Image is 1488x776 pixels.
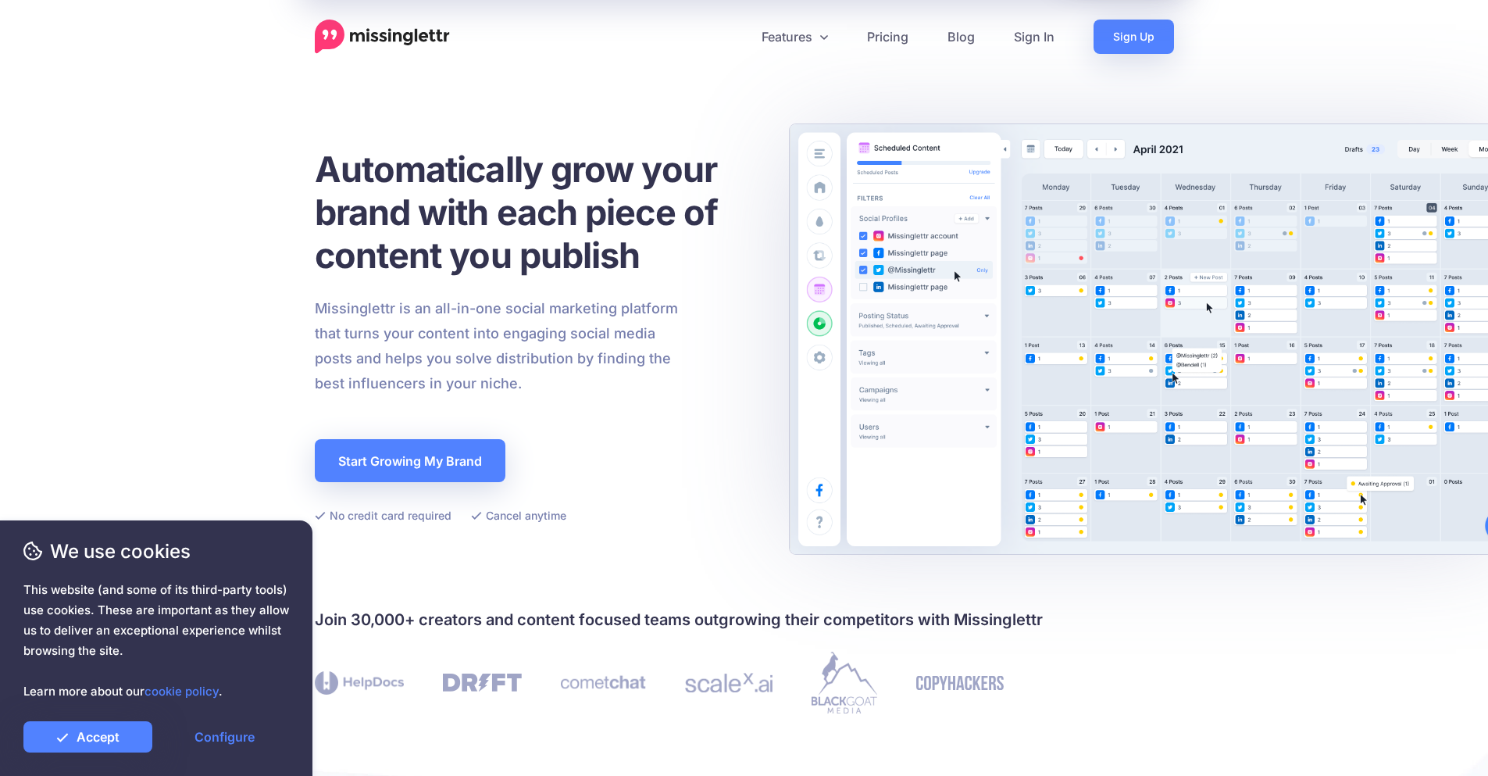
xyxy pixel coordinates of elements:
[928,20,994,54] a: Blog
[23,721,152,753] a: Accept
[315,296,679,396] p: Missinglettr is an all-in-one social marketing platform that turns your content into engaging soc...
[160,721,289,753] a: Configure
[145,684,219,699] a: cookie policy
[471,506,566,525] li: Cancel anytime
[23,580,289,702] span: This website (and some of its third-party tools) use cookies. These are important as they allow u...
[847,20,928,54] a: Pricing
[742,20,847,54] a: Features
[315,20,450,54] a: Home
[23,538,289,565] span: We use cookies
[315,506,451,525] li: No credit card required
[994,20,1074,54] a: Sign In
[315,148,756,277] h1: Automatically grow your brand with each piece of content you publish
[315,439,505,482] a: Start Growing My Brand
[1094,20,1174,54] a: Sign Up
[315,607,1174,632] h4: Join 30,000+ creators and content focused teams outgrowing their competitors with Missinglettr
